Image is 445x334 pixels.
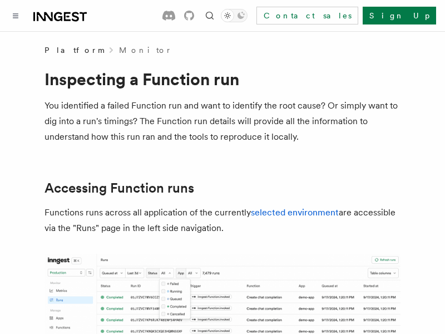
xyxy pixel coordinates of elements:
button: Find something... [203,9,216,22]
a: Contact sales [256,7,358,24]
a: selected environment [251,207,339,218]
a: Accessing Function runs [44,180,194,196]
p: You identified a failed Function run and want to identify the root cause? Or simply want to dig i... [44,98,400,145]
p: Functions runs across all application of the currently are accessible via the "Runs" page in the ... [44,205,400,236]
span: Platform [44,45,103,56]
h1: Inspecting a Function run [44,69,400,89]
button: Toggle navigation [9,9,22,22]
a: Sign Up [363,7,436,24]
a: Monitor [119,45,172,56]
button: Toggle dark mode [221,9,248,22]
